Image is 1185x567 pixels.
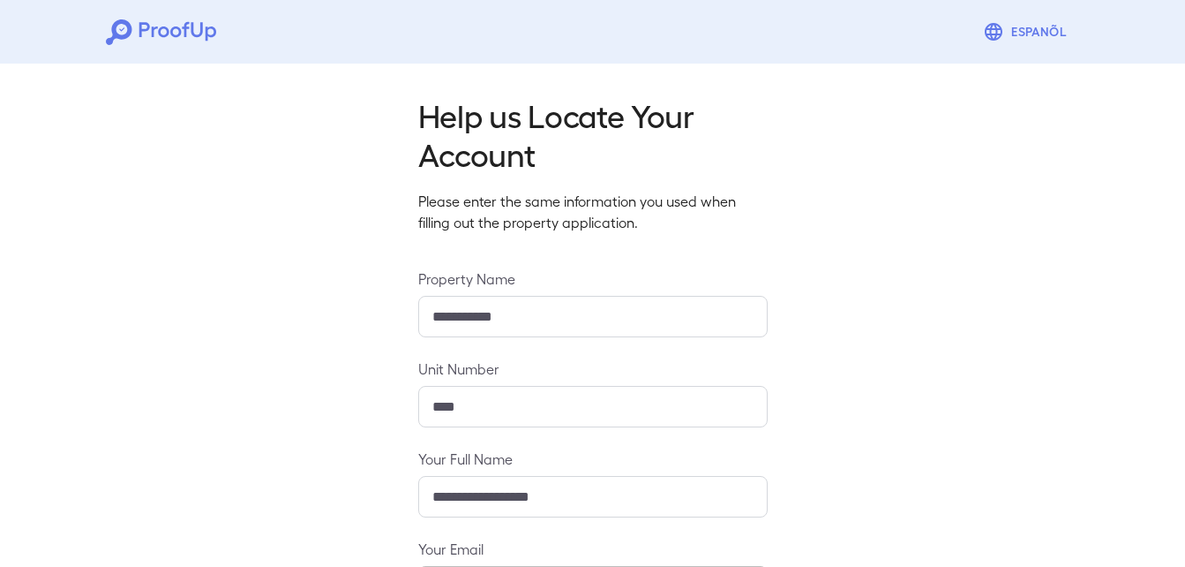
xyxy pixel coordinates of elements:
[418,191,768,233] p: Please enter the same information you used when filling out the property application.
[418,359,768,379] label: Unit Number
[418,449,768,469] label: Your Full Name
[976,14,1079,49] button: Espanõl
[418,268,768,289] label: Property Name
[418,95,768,173] h2: Help us Locate Your Account
[418,539,768,559] label: Your Email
